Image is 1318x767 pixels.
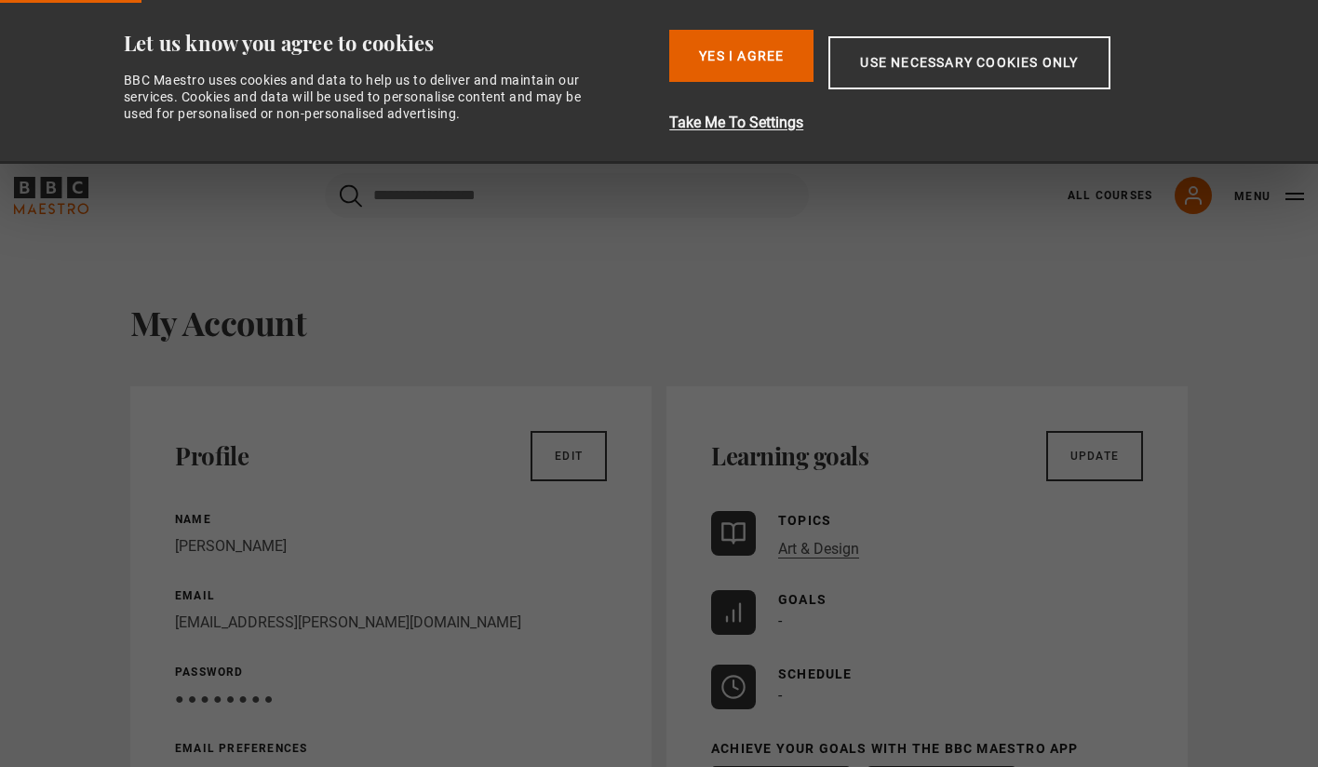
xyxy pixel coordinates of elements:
span: - [778,686,782,704]
p: Goals [778,590,827,610]
p: [EMAIL_ADDRESS][PERSON_NAME][DOMAIN_NAME] [175,612,607,634]
span: - [778,612,782,629]
a: Edit [531,431,607,481]
button: Take Me To Settings [669,112,1208,134]
button: Toggle navigation [1234,187,1304,206]
div: Let us know you agree to cookies [124,30,655,57]
p: Schedule [778,665,853,684]
div: BBC Maestro uses cookies and data to help us to deliver and maintain our services. Cookies and da... [124,72,602,123]
p: Password [175,664,607,680]
button: Submit the search query [340,184,362,208]
a: Update [1046,431,1143,481]
a: Art & Design [778,540,859,558]
h2: Profile [175,441,249,471]
h1: My Account [130,303,1188,342]
p: Topics [778,511,859,531]
p: Achieve your goals with the BBC Maestro App [711,739,1143,759]
a: All Courses [1068,187,1152,204]
svg: BBC Maestro [14,177,88,214]
h2: Learning goals [711,441,868,471]
button: Use necessary cookies only [828,36,1110,89]
p: Email preferences [175,740,607,757]
p: Email [175,587,607,604]
span: ● ● ● ● ● ● ● ● [175,690,273,707]
p: [PERSON_NAME] [175,535,607,558]
p: Name [175,511,607,528]
input: Search [325,173,809,218]
button: Yes I Agree [669,30,814,82]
